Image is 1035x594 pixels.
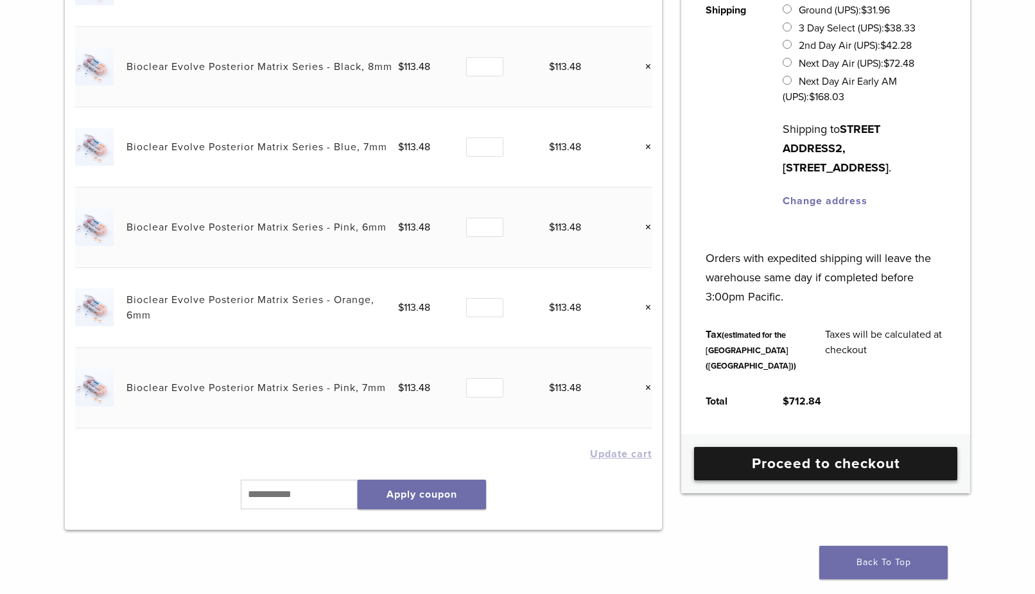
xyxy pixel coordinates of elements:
[694,447,957,480] a: Proceed to checkout
[126,141,387,153] a: Bioclear Evolve Posterior Matrix Series - Blue, 7mm
[126,60,392,73] a: Bioclear Evolve Posterior Matrix Series - Black, 8mm
[126,221,387,234] a: Bioclear Evolve Posterior Matrix Series - Pink, 6mm
[635,219,652,236] a: Remove this item
[783,395,821,408] bdi: 712.84
[590,449,652,459] button: Update cart
[398,221,404,234] span: $
[783,195,867,207] a: Change address
[880,39,886,52] span: $
[799,22,916,35] label: 3 Day Select (UPS):
[549,221,581,234] bdi: 113.48
[783,122,889,175] strong: STREET ADDRESS2, [STREET_ADDRESS]
[706,330,796,371] small: (estimated for the [GEOGRAPHIC_DATA] ([GEOGRAPHIC_DATA]))
[884,22,916,35] bdi: 38.33
[635,58,652,75] a: Remove this item
[75,48,113,85] img: Bioclear Evolve Posterior Matrix Series - Black, 8mm
[809,91,844,103] bdi: 168.03
[549,60,555,73] span: $
[549,381,555,394] span: $
[819,546,948,579] a: Back To Top
[549,141,555,153] span: $
[883,57,889,70] span: $
[783,119,946,177] p: Shipping to .
[398,381,404,394] span: $
[549,381,581,394] bdi: 113.48
[549,60,581,73] bdi: 113.48
[398,141,430,153] bdi: 113.48
[549,221,555,234] span: $
[635,139,652,155] a: Remove this item
[398,301,430,314] bdi: 113.48
[783,75,897,103] label: Next Day Air Early AM (UPS):
[398,141,404,153] span: $
[398,221,430,234] bdi: 113.48
[549,141,581,153] bdi: 113.48
[398,301,404,314] span: $
[810,317,961,383] td: Taxes will be calculated at checkout
[883,57,914,70] bdi: 72.48
[398,60,404,73] span: $
[799,57,914,70] label: Next Day Air (UPS):
[126,293,374,322] a: Bioclear Evolve Posterior Matrix Series - Orange, 6mm
[358,480,486,509] button: Apply coupon
[861,4,890,17] bdi: 31.96
[75,288,113,326] img: Bioclear Evolve Posterior Matrix Series - Orange, 6mm
[635,380,652,396] a: Remove this item
[75,128,113,166] img: Bioclear Evolve Posterior Matrix Series - Blue, 7mm
[706,229,946,306] p: Orders with expedited shipping will leave the warehouse same day if completed before 3:00pm Pacific.
[398,60,430,73] bdi: 113.48
[861,4,867,17] span: $
[398,381,430,394] bdi: 113.48
[799,39,912,52] label: 2nd Day Air (UPS):
[635,299,652,316] a: Remove this item
[549,301,555,314] span: $
[884,22,890,35] span: $
[691,383,768,419] th: Total
[880,39,912,52] bdi: 42.28
[783,395,789,408] span: $
[809,91,815,103] span: $
[126,381,386,394] a: Bioclear Evolve Posterior Matrix Series - Pink, 7mm
[75,208,113,246] img: Bioclear Evolve Posterior Matrix Series - Pink, 6mm
[549,301,581,314] bdi: 113.48
[799,4,890,17] label: Ground (UPS):
[75,369,113,406] img: Bioclear Evolve Posterior Matrix Series - Pink, 7mm
[691,317,810,383] th: Tax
